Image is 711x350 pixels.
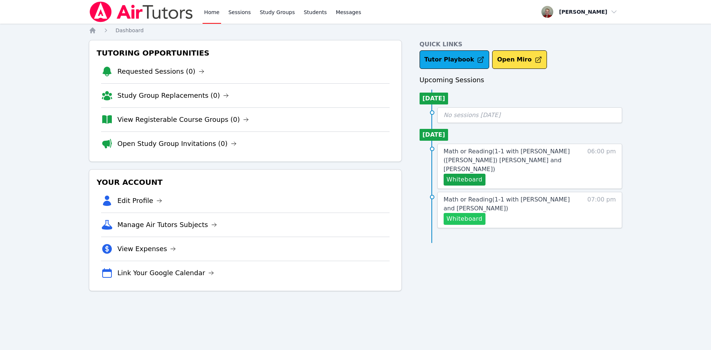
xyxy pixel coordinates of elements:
a: Edit Profile [117,196,162,206]
h4: Quick Links [420,40,622,49]
a: Manage Air Tutors Subjects [117,220,217,230]
h3: Tutoring Opportunities [95,46,395,60]
button: Open Miro [492,50,547,69]
a: Tutor Playbook [420,50,490,69]
h3: Your Account [95,176,395,189]
a: Math or Reading(1-1 with [PERSON_NAME] and [PERSON_NAME]) [444,195,573,213]
a: Open Study Group Invitations (0) [117,139,237,149]
a: Requested Sessions (0) [117,66,204,77]
span: 07:00 pm [587,195,616,225]
button: Whiteboard [444,213,485,225]
a: Study Group Replacements (0) [117,90,229,101]
a: Math or Reading(1-1 with [PERSON_NAME] ([PERSON_NAME]) [PERSON_NAME] and [PERSON_NAME]) [444,147,573,174]
a: Link Your Google Calendar [117,268,214,278]
h3: Upcoming Sessions [420,75,622,85]
span: Math or Reading ( 1-1 with [PERSON_NAME] ([PERSON_NAME]) [PERSON_NAME] and [PERSON_NAME] ) [444,148,570,173]
a: View Registerable Course Groups (0) [117,114,249,125]
li: [DATE] [420,129,448,141]
span: Math or Reading ( 1-1 with [PERSON_NAME] and [PERSON_NAME] ) [444,196,570,212]
li: [DATE] [420,93,448,104]
span: 06:00 pm [587,147,616,186]
img: Air Tutors [89,1,194,22]
a: View Expenses [117,244,176,254]
a: Dashboard [116,27,144,34]
span: Messages [336,9,361,16]
span: Dashboard [116,27,144,33]
nav: Breadcrumb [89,27,622,34]
button: Whiteboard [444,174,485,186]
span: No sessions [DATE] [444,111,501,119]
